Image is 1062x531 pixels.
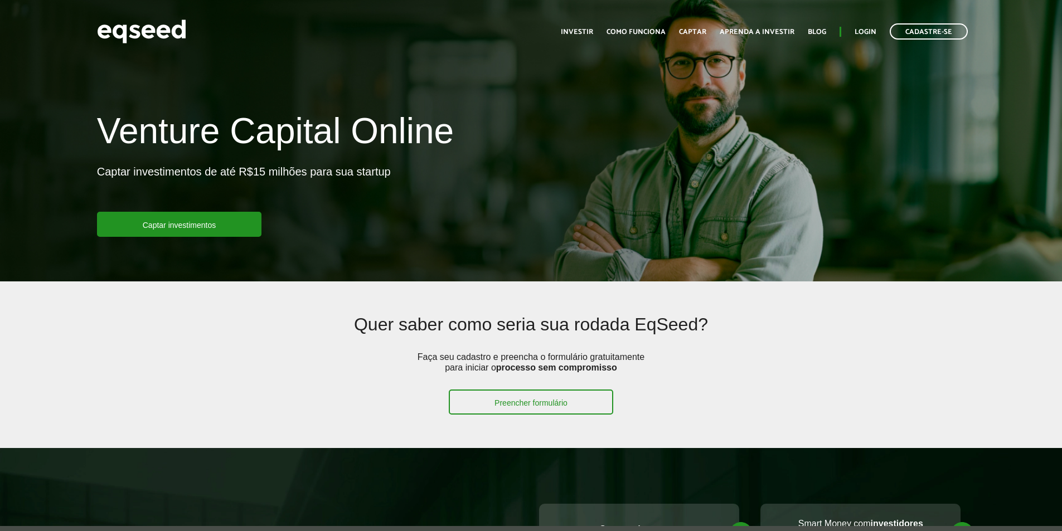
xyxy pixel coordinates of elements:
p: Faça seu cadastro e preencha o formulário gratuitamente para iniciar o [414,352,648,389]
a: Aprenda a investir [720,28,794,36]
a: Preencher formulário [449,389,613,415]
a: Cadastre-se [890,23,968,40]
a: Captar investimentos [97,212,262,237]
a: Como funciona [607,28,666,36]
h2: Quer saber como seria sua rodada EqSeed? [185,315,876,351]
a: Captar [679,28,706,36]
a: Investir [561,28,593,36]
h1: Venture Capital Online [97,111,454,156]
img: EqSeed [97,17,186,46]
strong: processo sem compromisso [496,363,617,372]
p: Captar investimentos de até R$15 milhões para sua startup [97,165,391,212]
a: Login [855,28,876,36]
a: Blog [808,28,826,36]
